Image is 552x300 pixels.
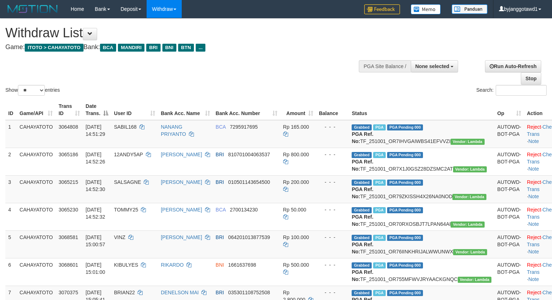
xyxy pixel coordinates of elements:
a: [PERSON_NAME] [161,152,202,157]
th: ID [5,100,17,120]
th: Amount: activate to sort column ascending [280,100,316,120]
a: Note [528,221,539,227]
span: Marked by byjanggotawd1 [373,180,386,186]
a: Stop [521,72,541,85]
span: PGA Pending [387,290,423,296]
span: Vendor URL: https://order7.1velocity.biz [451,222,485,228]
span: Grabbed [352,235,372,241]
img: Feedback.jpg [364,4,400,14]
span: Grabbed [352,124,372,130]
img: panduan.png [452,4,487,14]
span: Grabbed [352,207,372,213]
a: Reject [527,290,541,295]
th: Balance [316,100,349,120]
span: 3068581 [58,234,78,240]
th: Bank Acc. Name: activate to sort column ascending [158,100,213,120]
span: BRI [216,152,224,157]
td: CAHAYATOTO [17,203,56,230]
input: Search: [496,85,547,96]
th: Date Trans.: activate to sort column descending [83,100,111,120]
a: Note [528,166,539,172]
td: CAHAYATOTO [17,120,56,148]
img: MOTION_logo.png [5,4,60,14]
th: Op: activate to sort column ascending [494,100,524,120]
span: Copy 2700134230 to clipboard [230,207,258,213]
div: - - - [319,234,346,241]
span: BRI [216,290,224,295]
td: TF_251001_OR755MFWVJRYAACKGNQC [349,258,494,286]
a: Note [528,138,539,144]
a: Note [528,249,539,254]
span: Marked by byjanggotawd1 [373,262,386,268]
a: Reject [527,234,541,240]
a: Reject [527,152,541,157]
span: Copy 064201013877539 to clipboard [228,234,270,240]
span: ... [196,44,205,52]
td: TF_251001_OR76IINKHRIJALWWUNWX [349,230,494,258]
span: Vendor URL: https://order7.1velocity.biz [452,194,486,200]
span: Grabbed [352,290,372,296]
span: PGA Pending [387,180,423,186]
span: [DATE] 15:01:00 [86,262,105,275]
div: - - - [319,123,346,130]
td: TF_251001_OR7IHVGAIWBS41EFVVZI [349,120,494,148]
td: AUTOWD-BOT-PGA [494,148,524,175]
span: [DATE] 14:52:32 [86,207,105,220]
td: 2 [5,148,17,175]
span: Rp 500.000 [283,262,309,268]
span: Vendor URL: https://order7.1velocity.biz [451,139,485,145]
span: 3070375 [58,290,78,295]
span: Vendor URL: https://order7.1velocity.biz [453,249,487,255]
span: Copy 810701004063537 to clipboard [228,152,270,157]
span: [DATE] 15:00:57 [86,234,105,247]
td: AUTOWD-BOT-PGA [494,175,524,203]
td: 6 [5,258,17,286]
span: Grabbed [352,180,372,186]
span: MANDIRI [118,44,144,52]
select: Showentries [18,85,45,96]
span: BRI [216,179,224,185]
span: ITOTO > CAHAYATOTO [25,44,84,52]
span: BRI [146,44,160,52]
td: 1 [5,120,17,148]
span: Marked by byjanggotawd1 [373,290,386,296]
td: AUTOWD-BOT-PGA [494,203,524,230]
span: PGA Pending [387,124,423,130]
td: CAHAYATOTO [17,230,56,258]
a: Reject [527,262,541,268]
span: PGA Pending [387,262,423,268]
td: CAHAYATOTO [17,148,56,175]
th: Game/API: activate to sort column ascending [17,100,56,120]
span: Rp 165.000 [283,124,309,130]
td: AUTOWD-BOT-PGA [494,230,524,258]
span: SALSAGNE [114,179,141,185]
span: BCA [100,44,116,52]
h4: Game: Bank: [5,44,361,51]
div: PGA Site Balance / [359,60,410,72]
td: TF_251001_OR7X1J0GSZ28DZSMC2AT [349,148,494,175]
span: BCA [216,124,226,130]
td: AUTOWD-BOT-PGA [494,258,524,286]
span: 3068601 [58,262,78,268]
span: BTN [178,44,194,52]
a: NANANG PRIYANTO [161,124,186,137]
span: 3065215 [58,179,78,185]
td: TF_251001_OR70RXOSBJT7LPAN64AI [349,203,494,230]
span: Grabbed [352,152,372,158]
h1: Withdraw List [5,26,361,40]
th: Trans ID: activate to sort column ascending [56,100,82,120]
img: Button%20Memo.svg [411,4,441,14]
td: 3 [5,175,17,203]
span: Vendor URL: https://order7.1velocity.biz [453,166,487,172]
span: VINZ [114,234,125,240]
a: Run Auto-Refresh [485,60,541,72]
label: Show entries [5,85,60,96]
td: 4 [5,203,17,230]
span: Copy 035301108752508 to clipboard [228,290,270,295]
a: Note [528,194,539,199]
span: Copy 010501143654500 to clipboard [228,179,270,185]
span: None selected [415,63,449,69]
div: - - - [319,261,346,268]
span: 3065186 [58,152,78,157]
span: Copy 7295917695 to clipboard [230,124,258,130]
